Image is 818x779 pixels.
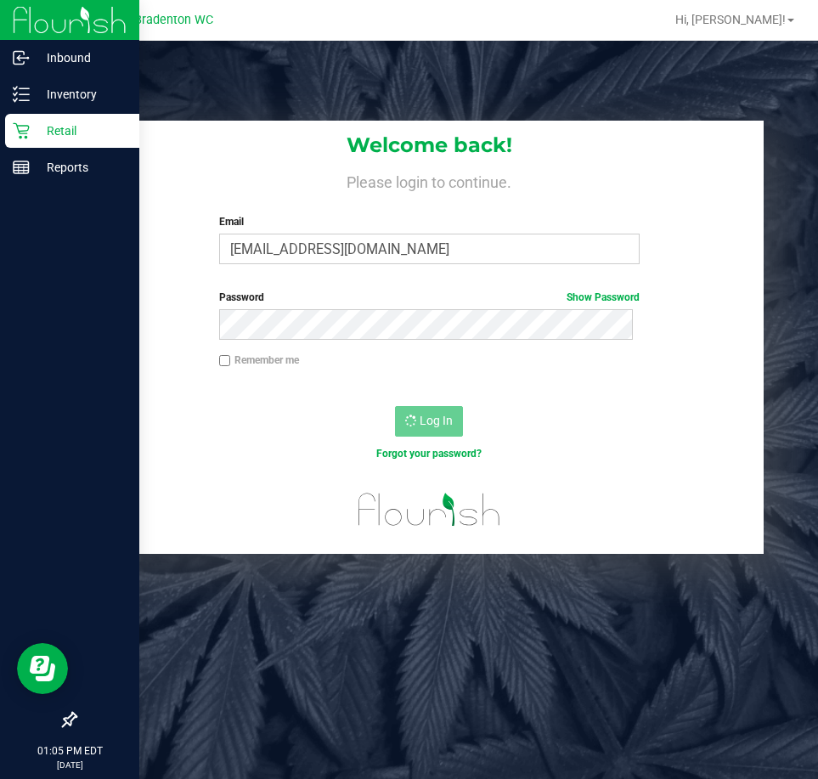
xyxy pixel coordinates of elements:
[95,134,764,156] h1: Welcome back!
[30,48,132,68] p: Inbound
[13,49,30,66] inline-svg: Inbound
[13,122,30,139] inline-svg: Retail
[675,13,786,26] span: Hi, [PERSON_NAME]!
[420,414,453,427] span: Log In
[219,355,231,367] input: Remember me
[8,759,132,771] p: [DATE]
[134,13,213,27] span: Bradenton WC
[8,743,132,759] p: 01:05 PM EDT
[376,448,482,460] a: Forgot your password?
[30,157,132,178] p: Reports
[219,353,299,368] label: Remember me
[30,121,132,141] p: Retail
[395,406,463,437] button: Log In
[13,86,30,103] inline-svg: Inventory
[17,643,68,694] iframe: Resource center
[13,159,30,176] inline-svg: Reports
[95,170,764,190] h4: Please login to continue.
[219,291,264,303] span: Password
[219,214,640,229] label: Email
[346,479,513,540] img: flourish_logo.svg
[567,291,640,303] a: Show Password
[30,84,132,104] p: Inventory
